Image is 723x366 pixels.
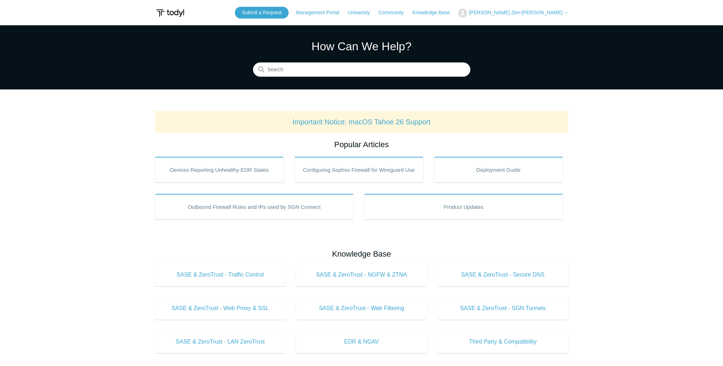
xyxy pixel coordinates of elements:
[448,304,558,313] span: SASE & ZeroTrust - SGN Tunnels
[434,157,563,182] a: Deployment Guide
[448,337,558,346] span: Third Party & Compatibility
[412,9,457,16] a: Knowledge Base
[166,304,275,313] span: SASE & ZeroTrust - Web Proxy & SSL
[155,157,284,182] a: Devices Reporting Unhealthy EDR States
[253,38,470,55] h1: How Can We Help?
[293,118,431,126] a: Important Notice: macOS Tahoe 26 Support
[469,10,563,15] span: [PERSON_NAME] Zen-[PERSON_NAME]
[364,194,563,220] a: Product Updates
[155,194,354,220] a: Outbound Firewall Rules and IPs used by SGN Connect
[348,9,377,16] a: University
[235,7,289,19] a: Submit a Request
[155,263,286,286] a: SASE & ZeroTrust - Traffic Control
[296,297,427,320] a: SASE & ZeroTrust - Web Filtering
[307,304,416,313] span: SASE & ZeroTrust - Web Filtering
[155,330,286,353] a: SASE & ZeroTrust - LAN ZeroTrust
[438,297,568,320] a: SASE & ZeroTrust - SGN Tunnels
[253,63,470,77] input: Search
[155,6,185,20] img: Todyl Support Center Help Center home page
[378,9,411,16] a: Community
[166,270,275,279] span: SASE & ZeroTrust - Traffic Control
[166,337,275,346] span: SASE & ZeroTrust - LAN ZeroTrust
[155,248,568,260] h2: Knowledge Base
[307,337,416,346] span: EDR & NGAV
[296,330,427,353] a: EDR & NGAV
[438,263,568,286] a: SASE & ZeroTrust - Secure DNS
[448,270,558,279] span: SASE & ZeroTrust - Secure DNS
[294,157,423,182] a: Configuring Sophos Firewall for Wireguard Use
[438,330,568,353] a: Third Party & Compatibility
[458,9,568,17] button: [PERSON_NAME] Zen-[PERSON_NAME]
[296,263,427,286] a: SASE & ZeroTrust - NGFW & ZTNA
[155,297,286,320] a: SASE & ZeroTrust - Web Proxy & SSL
[155,139,568,150] h2: Popular Articles
[307,270,416,279] span: SASE & ZeroTrust - NGFW & ZTNA
[296,9,346,16] a: Management Portal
